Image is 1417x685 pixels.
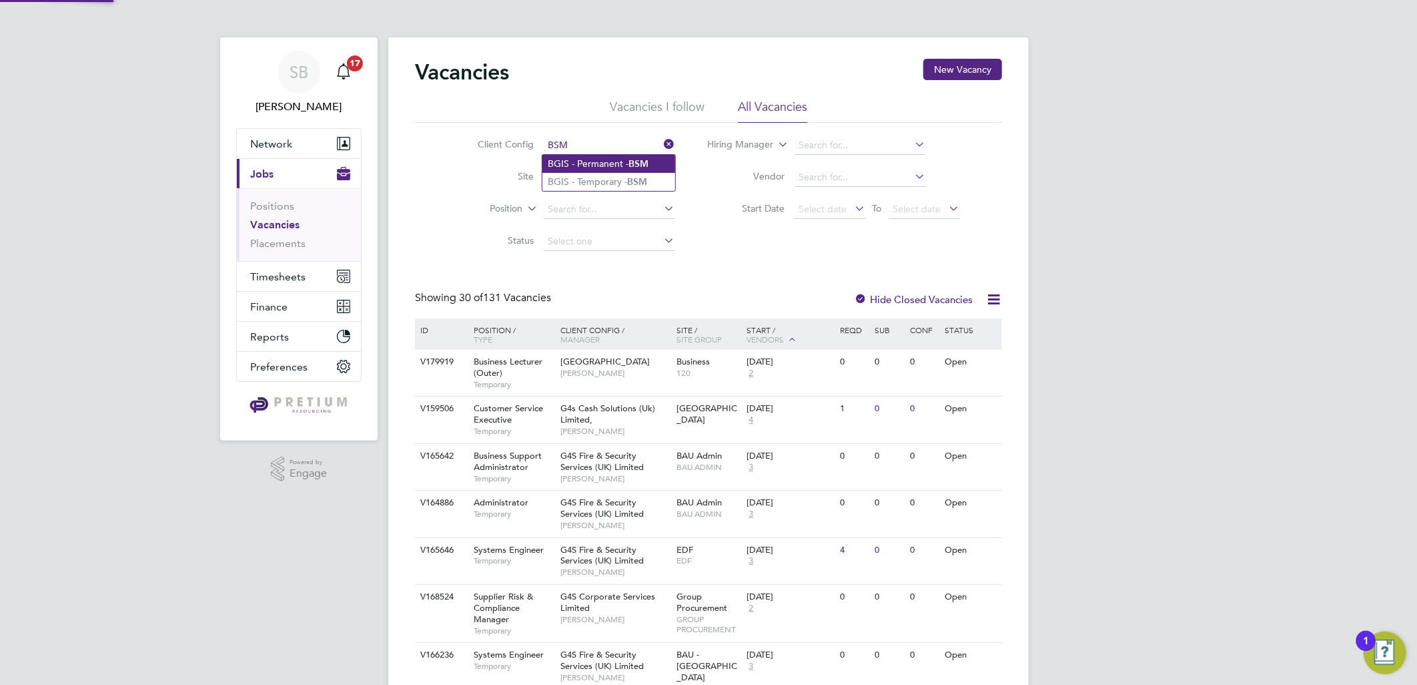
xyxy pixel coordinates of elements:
span: Supplier Risk & Compliance Manager [474,591,533,625]
span: Timesheets [250,270,306,283]
a: Powered byEngage [271,457,328,482]
div: V164886 [417,491,464,515]
div: 0 [907,491,941,515]
span: G4s Cash Solutions (Uk) Limited, [560,403,655,425]
div: 0 [872,491,907,515]
span: Engage [290,468,327,479]
span: [PERSON_NAME] [560,368,670,379]
button: Jobs [237,159,361,188]
div: 0 [907,538,941,563]
div: Open [942,538,1000,563]
span: Customer Service Executive [474,403,543,425]
div: 0 [907,444,941,469]
span: 17 [347,55,363,71]
div: 0 [837,444,871,469]
div: 4 [837,538,871,563]
span: EDF [677,555,741,566]
div: [DATE] [747,545,833,556]
div: [DATE] [747,497,833,509]
span: EDF [677,544,694,555]
label: Start Date [708,202,785,214]
div: Open [942,643,1000,668]
span: 2 [747,368,755,379]
span: [PERSON_NAME] [560,520,670,531]
div: 0 [872,538,907,563]
div: 0 [907,585,941,610]
div: 0 [872,350,907,375]
div: 1 [837,397,871,421]
span: Temporary [474,473,554,484]
input: Search for... [795,136,926,155]
span: 2 [747,603,755,614]
span: 3 [747,509,755,520]
span: Vendors [747,334,784,345]
b: BSM [628,158,648,170]
span: BAU Admin [677,450,723,461]
h2: Vacancies [415,59,509,85]
a: SB[PERSON_NAME] [236,51,362,115]
li: BGIS - Temporary - [542,173,675,191]
span: 3 [747,462,755,473]
span: Business Lecturer (Outer) [474,356,542,379]
a: Placements [250,237,306,250]
span: BAU Admin [677,497,723,508]
span: [GEOGRAPHIC_DATA] [560,356,650,367]
span: Group Procurement [677,591,728,614]
span: SB [290,63,308,81]
div: V168524 [417,585,464,610]
li: All Vacancies [738,99,807,123]
div: 0 [907,350,941,375]
span: Administrator [474,497,528,508]
div: 0 [872,585,907,610]
span: Temporary [474,379,554,390]
div: ID [417,318,464,341]
div: [DATE] [747,451,833,462]
div: Open [942,397,1000,421]
input: Search for... [544,200,675,219]
div: Open [942,585,1000,610]
button: Reports [237,322,361,351]
div: Open [942,444,1000,469]
span: Powered by [290,457,327,468]
div: 0 [907,643,941,668]
label: Vendor [708,170,785,182]
div: [DATE] [747,650,833,661]
div: Jobs [237,188,361,261]
span: G4S Fire & Security Services (UK) Limited [560,649,644,672]
button: Network [237,129,361,158]
span: To [869,200,886,217]
nav: Main navigation [220,37,378,441]
span: 131 Vacancies [459,291,551,304]
span: Business Support Administrator [474,450,542,473]
button: Preferences [237,352,361,381]
div: V165642 [417,444,464,469]
div: Open [942,491,1000,515]
b: BSM [627,176,647,188]
span: [PERSON_NAME] [560,473,670,484]
div: Start / [743,318,837,352]
span: BAU ADMIN [677,509,741,519]
div: 0 [872,444,907,469]
img: pretium-logo-retina.png [246,395,351,417]
span: Jobs [250,168,274,180]
div: Reqd [837,318,871,341]
span: Temporary [474,555,554,566]
li: Vacancies I follow [610,99,704,123]
span: Manager [560,334,600,345]
span: Type [474,334,492,345]
label: Client Config [458,138,534,150]
span: 3 [747,555,755,567]
div: Position / [464,318,557,351]
div: Open [942,350,1000,375]
div: [DATE] [747,403,833,415]
div: 0 [837,491,871,515]
span: G4S Corporate Services Limited [560,591,655,614]
span: Temporary [474,426,554,437]
span: Select date [893,203,941,215]
label: Position [446,202,523,216]
a: Go to home page [236,395,362,417]
button: Open Resource Center, 1 new notification [1364,632,1406,674]
div: Client Config / [557,318,674,351]
span: Temporary [474,509,554,519]
a: Vacancies [250,218,300,231]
